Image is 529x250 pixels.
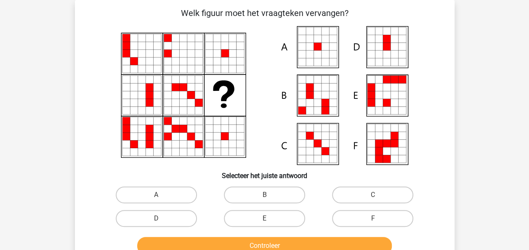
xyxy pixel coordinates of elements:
[116,210,197,227] label: D
[88,7,441,19] p: Welk figuur moet het vraagteken vervangen?
[224,186,305,203] label: B
[116,186,197,203] label: A
[332,210,413,227] label: F
[332,186,413,203] label: C
[88,165,441,180] h6: Selecteer het juiste antwoord
[224,210,305,227] label: E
